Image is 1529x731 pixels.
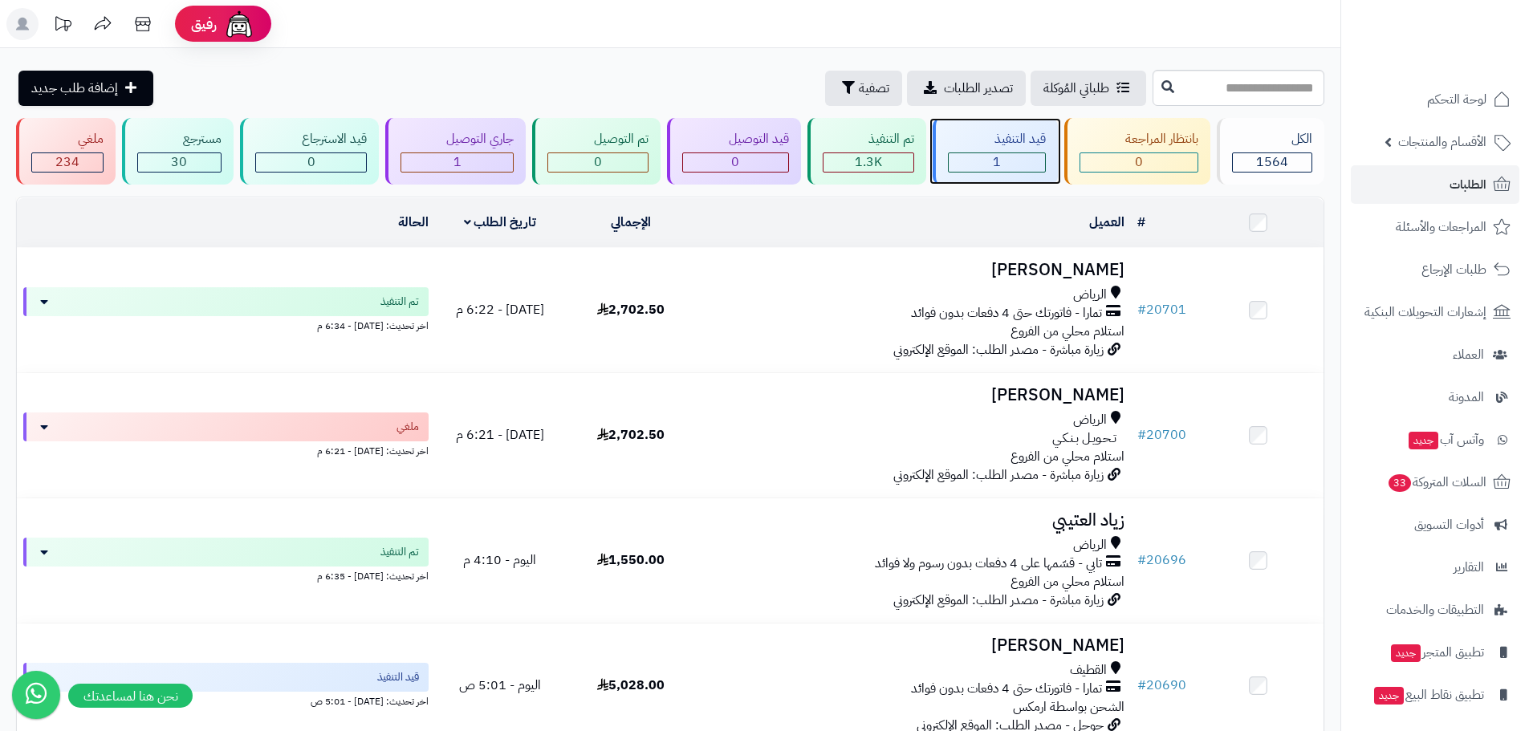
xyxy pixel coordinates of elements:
span: 2,702.50 [597,300,665,319]
span: استلام محلي من الفروع [1011,572,1124,591]
a: مسترجع 30 [119,118,238,185]
button: تصفية [825,71,902,106]
div: 0 [548,153,648,172]
span: 0 [594,152,602,172]
a: قيد التنفيذ 1 [929,118,1061,185]
h3: [PERSON_NAME] [702,636,1124,655]
span: 1 [993,152,1001,172]
span: # [1137,550,1146,570]
a: الإجمالي [611,213,651,232]
a: ملغي 234 [13,118,119,185]
h3: [PERSON_NAME] [702,261,1124,279]
span: 1564 [1256,152,1288,172]
div: قيد التوصيل [682,130,789,148]
div: اخر تحديث: [DATE] - 6:34 م [23,316,429,333]
a: تاريخ الطلب [464,213,537,232]
span: الرياض [1073,286,1107,304]
div: الكل [1232,130,1312,148]
a: السلات المتروكة33 [1351,463,1519,502]
div: 0 [1080,153,1198,172]
a: تطبيق المتجرجديد [1351,633,1519,672]
a: تم التنفيذ 1.3K [804,118,930,185]
span: جديد [1409,432,1438,449]
div: بانتظار المراجعة [1080,130,1199,148]
a: قيد التوصيل 0 [664,118,804,185]
span: تمارا - فاتورتك حتى 4 دفعات بدون فوائد [911,680,1102,698]
span: 0 [731,152,739,172]
a: أدوات التسويق [1351,506,1519,544]
img: ai-face.png [223,8,255,40]
span: استلام محلي من الفروع [1011,322,1124,341]
span: وآتس آب [1407,428,1484,451]
div: تم التوصيل [547,130,649,148]
a: المدونة [1351,378,1519,416]
div: 30 [138,153,222,172]
span: تـحـويـل بـنـكـي [1052,429,1116,448]
div: اخر تحديث: [DATE] - 5:01 ص [23,692,429,709]
span: زيارة مباشرة - مصدر الطلب: الموقع الإلكتروني [893,591,1104,610]
span: تابي - قسّمها على 4 دفعات بدون رسوم ولا فوائد [875,554,1102,573]
span: المراجعات والأسئلة [1396,216,1486,238]
a: تطبيق نقاط البيعجديد [1351,676,1519,714]
span: [DATE] - 6:22 م [456,300,544,319]
span: 30 [171,152,187,172]
span: استلام محلي من الفروع [1011,447,1124,466]
span: تم التنفيذ [380,544,419,560]
a: # [1137,213,1145,232]
div: 0 [256,153,366,172]
div: اخر تحديث: [DATE] - 6:21 م [23,441,429,458]
a: الطلبات [1351,165,1519,204]
span: 1,550.00 [597,550,665,570]
a: وآتس آبجديد [1351,420,1519,459]
span: لوحة التحكم [1427,88,1486,111]
span: الرياض [1073,411,1107,429]
span: الأقسام والمنتجات [1398,131,1486,153]
span: 0 [307,152,315,172]
span: # [1137,300,1146,319]
span: إضافة طلب جديد [31,79,118,98]
span: [DATE] - 6:21 م [456,425,544,445]
a: #20700 [1137,425,1186,445]
span: أدوات التسويق [1414,514,1484,536]
div: 1 [949,153,1045,172]
span: 1.3K [855,152,882,172]
span: إشعارات التحويلات البنكية [1364,301,1486,323]
div: 0 [683,153,788,172]
a: العميل [1089,213,1124,232]
span: زيارة مباشرة - مصدر الطلب: الموقع الإلكتروني [893,340,1104,359]
span: تصفية [859,79,889,98]
span: 1 [453,152,462,172]
span: رفيق [191,14,217,34]
span: 234 [55,152,79,172]
span: تصدير الطلبات [944,79,1013,98]
a: #20690 [1137,676,1186,695]
div: 234 [32,153,103,172]
h3: زياد العتيبي [702,511,1124,530]
span: 0 [1135,152,1143,172]
a: طلبات الإرجاع [1351,250,1519,289]
div: تم التنفيذ [823,130,915,148]
a: جاري التوصيل 1 [382,118,530,185]
div: اخر تحديث: [DATE] - 6:35 م [23,567,429,583]
div: قيد الاسترجاع [255,130,367,148]
span: السلات المتروكة [1387,471,1486,493]
a: الكل1564 [1214,118,1328,185]
span: المدونة [1449,386,1484,408]
a: طلباتي المُوكلة [1031,71,1146,106]
span: قيد التنفيذ [377,669,419,685]
a: المراجعات والأسئلة [1351,208,1519,246]
span: طلبات الإرجاع [1421,258,1486,281]
a: قيد الاسترجاع 0 [237,118,382,185]
a: تصدير الطلبات [907,71,1026,106]
span: الطلبات [1450,173,1486,196]
a: التقارير [1351,548,1519,587]
span: 5,028.00 [597,676,665,695]
h3: [PERSON_NAME] [702,386,1124,404]
span: الشحن بواسطة ارمكس [1013,697,1124,717]
img: logo-2.png [1420,45,1514,79]
span: # [1137,676,1146,695]
span: 33 [1389,474,1411,492]
div: ملغي [31,130,104,148]
div: 1 [401,153,514,172]
span: اليوم - 4:10 م [463,550,536,570]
